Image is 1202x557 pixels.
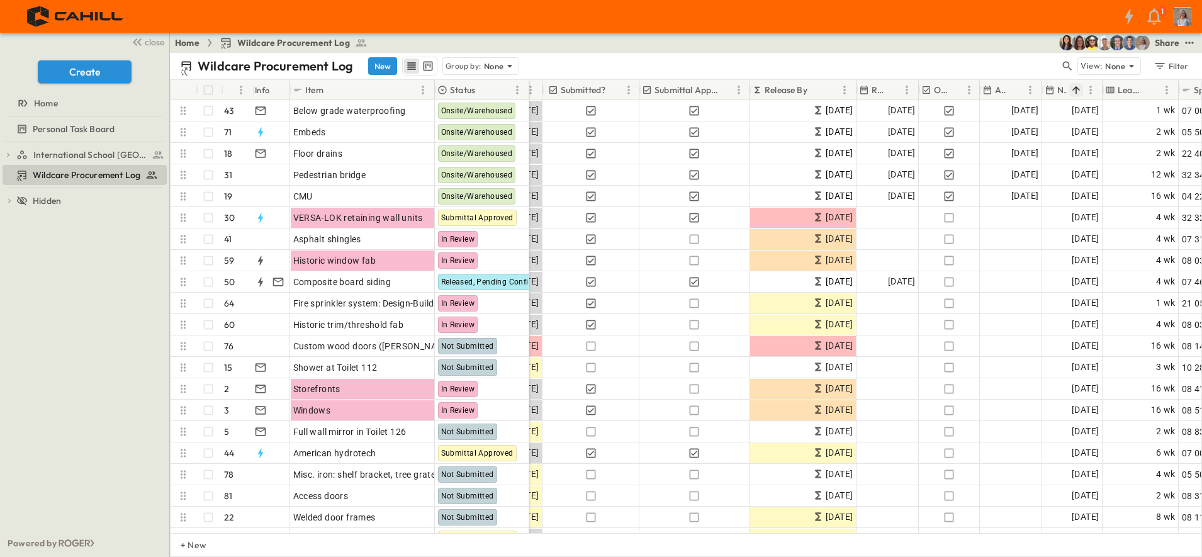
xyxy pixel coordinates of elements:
div: Info [252,80,290,100]
div: Share [1155,37,1179,49]
span: [DATE] [826,103,853,118]
span: Not Submitted [441,342,494,351]
span: Not Submitted [441,492,494,500]
span: Shower at Toilet 112 [293,361,378,374]
p: 3 [224,404,229,417]
span: [DATE] [826,189,853,203]
span: [DATE] [1072,339,1099,353]
img: Profile Picture [1173,7,1192,26]
span: [DATE] [888,274,915,289]
button: Menu [1083,82,1098,98]
span: 4 wk [1156,317,1176,332]
span: [DATE] [826,210,853,225]
button: Sort [721,83,735,97]
span: Released, Pending Confirm [441,278,539,286]
span: [DATE] [826,424,853,439]
button: Menu [731,82,746,98]
span: International School San Francisco [33,149,149,161]
span: [DATE] [1072,296,1099,310]
div: table view [402,57,437,76]
span: [DATE] [1072,189,1099,203]
span: [DATE] [1072,167,1099,182]
p: 50 [224,276,235,288]
p: Needed Onsite [1057,84,1067,96]
span: [DATE] [1072,488,1099,503]
p: Lead Time [1118,84,1143,96]
span: Submittal Approved [441,449,514,458]
span: Composite board siding [293,276,391,288]
span: [DATE] [1072,424,1099,439]
span: [DATE] [826,510,853,524]
span: [DATE] [888,189,915,203]
span: [DATE] [826,360,853,374]
p: 67 [224,532,233,545]
span: Submittal Approved [441,213,514,222]
span: Wildcare Procurement Log [237,37,350,49]
button: Filter [1149,57,1192,75]
span: Wildcare Procurement Log [33,169,140,181]
span: Pedestrian bridge [293,169,366,181]
span: 8 wk [1156,531,1176,546]
p: Group by: [446,60,481,72]
button: kanban view [420,59,435,74]
button: Create [38,60,132,83]
button: Menu [510,82,525,98]
span: Not Submitted [441,427,494,436]
span: close [145,36,164,48]
span: [DATE] [1072,510,1099,524]
span: [DATE] [826,403,853,417]
span: American hydrotech [293,447,376,459]
span: [DATE] [1011,125,1038,139]
img: 4f72bfc4efa7236828875bac24094a5ddb05241e32d018417354e964050affa1.png [15,3,137,30]
span: Personal Task Board [33,123,115,135]
span: Windows [293,404,331,417]
button: Sort [1069,83,1083,97]
p: 71 [224,126,232,138]
span: [DATE] [826,488,853,503]
span: [DATE] [1072,125,1099,139]
span: Fire sprinkler system: Design-Build [293,297,434,310]
span: [DATE] [1072,446,1099,460]
span: 2 wk [1156,146,1176,160]
span: In Review [441,385,475,393]
span: [DATE] [826,339,853,353]
button: Menu [523,82,538,98]
p: 60 [224,318,235,331]
span: [DATE] [1072,232,1099,246]
button: close [126,33,167,50]
img: Will Nethercutt (wnethercutt@cahill-sf.com) [1122,35,1137,50]
button: Menu [1023,82,1038,98]
span: [DATE] [1011,189,1038,203]
span: [DATE] [826,381,853,396]
span: [DATE] [1011,146,1038,160]
span: [DATE] [888,146,915,160]
button: Sort [952,83,965,97]
p: 41 [224,233,232,245]
span: VERSA-LOK retaining wall units [293,211,423,224]
img: Kirsten Gregory (kgregory@cahill-sf.com) [1072,35,1087,50]
button: Menu [899,82,914,98]
span: [DATE] [826,232,853,246]
span: [DATE] [1072,467,1099,481]
p: Submitted? [561,84,606,96]
span: Floor drains [293,147,343,160]
span: [DATE] [1072,381,1099,396]
span: 16 wk [1151,381,1176,396]
p: + New [181,539,188,551]
span: Home [34,97,58,110]
a: Home [3,94,164,112]
p: None [484,60,504,72]
span: 2 wk [1156,488,1176,503]
span: [DATE] [1072,103,1099,118]
span: In Review [441,299,475,308]
span: In Review [441,406,475,415]
span: 8 wk [1156,510,1176,524]
span: [DATE] [888,103,915,118]
p: Release By [765,84,807,96]
p: 64 [224,297,234,310]
p: Released Date [872,84,883,96]
p: 2 [224,383,229,395]
button: row view [404,59,419,74]
span: Custom wood doors ([PERSON_NAME]) [293,340,456,352]
span: [DATE] [1072,317,1099,332]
